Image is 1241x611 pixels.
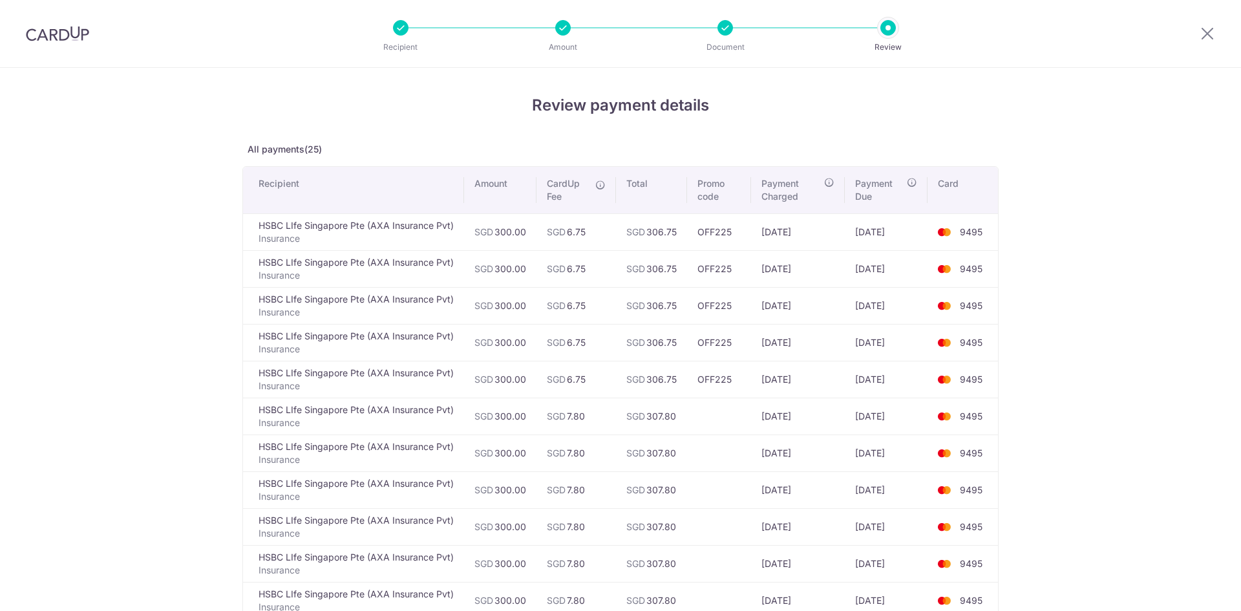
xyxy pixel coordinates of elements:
[243,434,464,471] td: HSBC LIfe Singapore Pte (AXA Insurance Pvt)
[243,324,464,361] td: HSBC LIfe Singapore Pte (AXA Insurance Pvt)
[243,287,464,324] td: HSBC LIfe Singapore Pte (AXA Insurance Pvt)
[960,558,982,569] span: 9495
[626,337,645,348] span: SGD
[751,287,845,324] td: [DATE]
[931,261,957,277] img: <span class="translation_missing" title="translation missing: en.account_steps.new_confirm_form.b...
[547,177,589,203] span: CardUp Fee
[626,558,645,569] span: SGD
[626,484,645,495] span: SGD
[677,41,773,54] p: Document
[931,445,957,461] img: <span class="translation_missing" title="translation missing: en.account_steps.new_confirm_form.b...
[626,374,645,385] span: SGD
[547,300,566,311] span: SGD
[931,482,957,498] img: <span class="translation_missing" title="translation missing: en.account_steps.new_confirm_form.b...
[616,167,687,213] th: Total
[464,545,536,582] td: 300.00
[845,434,928,471] td: [DATE]
[626,300,645,311] span: SGD
[1158,572,1228,605] iframe: Opens a widget where you can find more information
[259,343,454,356] p: Insurance
[616,213,687,250] td: 306.75
[751,508,845,545] td: [DATE]
[840,41,936,54] p: Review
[259,453,454,466] p: Insurance
[464,167,536,213] th: Amount
[931,224,957,240] img: <span class="translation_missing" title="translation missing: en.account_steps.new_confirm_form.b...
[931,556,957,572] img: <span class="translation_missing" title="translation missing: en.account_steps.new_confirm_form.b...
[536,434,616,471] td: 7.80
[960,300,982,311] span: 9495
[353,41,449,54] p: Recipient
[515,41,611,54] p: Amount
[960,374,982,385] span: 9495
[687,250,751,287] td: OFF225
[536,471,616,508] td: 7.80
[626,263,645,274] span: SGD
[464,398,536,434] td: 300.00
[626,447,645,458] span: SGD
[464,250,536,287] td: 300.00
[626,521,645,532] span: SGD
[243,508,464,545] td: HSBC LIfe Singapore Pte (AXA Insurance Pvt)
[931,335,957,350] img: <span class="translation_missing" title="translation missing: en.account_steps.new_confirm_form.b...
[616,287,687,324] td: 306.75
[616,471,687,508] td: 307.80
[26,26,89,41] img: CardUp
[751,434,845,471] td: [DATE]
[536,508,616,545] td: 7.80
[687,361,751,398] td: OFF225
[626,226,645,237] span: SGD
[687,213,751,250] td: OFF225
[751,545,845,582] td: [DATE]
[259,527,454,540] p: Insurance
[243,471,464,508] td: HSBC LIfe Singapore Pte (AXA Insurance Pvt)
[547,263,566,274] span: SGD
[960,263,982,274] span: 9495
[464,324,536,361] td: 300.00
[547,447,566,458] span: SGD
[687,324,751,361] td: OFF225
[474,558,493,569] span: SGD
[474,263,493,274] span: SGD
[687,167,751,213] th: Promo code
[464,361,536,398] td: 300.00
[626,595,645,606] span: SGD
[536,250,616,287] td: 6.75
[243,250,464,287] td: HSBC LIfe Singapore Pte (AXA Insurance Pvt)
[931,519,957,535] img: <span class="translation_missing" title="translation missing: en.account_steps.new_confirm_form.b...
[616,250,687,287] td: 306.75
[845,287,928,324] td: [DATE]
[960,484,982,495] span: 9495
[474,447,493,458] span: SGD
[931,372,957,387] img: <span class="translation_missing" title="translation missing: en.account_steps.new_confirm_form.b...
[536,361,616,398] td: 6.75
[547,374,566,385] span: SGD
[761,177,820,203] span: Payment Charged
[259,380,454,392] p: Insurance
[845,545,928,582] td: [DATE]
[845,471,928,508] td: [DATE]
[626,411,645,422] span: SGD
[464,287,536,324] td: 300.00
[474,300,493,311] span: SGD
[931,298,957,314] img: <span class="translation_missing" title="translation missing: en.account_steps.new_confirm_form.b...
[616,398,687,434] td: 307.80
[464,434,536,471] td: 300.00
[751,471,845,508] td: [DATE]
[855,177,903,203] span: Payment Due
[243,213,464,250] td: HSBC LIfe Singapore Pte (AXA Insurance Pvt)
[751,398,845,434] td: [DATE]
[845,361,928,398] td: [DATE]
[474,411,493,422] span: SGD
[547,521,566,532] span: SGD
[931,409,957,424] img: <span class="translation_missing" title="translation missing: en.account_steps.new_confirm_form.b...
[259,269,454,282] p: Insurance
[547,337,566,348] span: SGD
[931,593,957,608] img: <span class="translation_missing" title="translation missing: en.account_steps.new_confirm_form.b...
[845,508,928,545] td: [DATE]
[474,484,493,495] span: SGD
[751,213,845,250] td: [DATE]
[259,232,454,245] p: Insurance
[536,545,616,582] td: 7.80
[547,558,566,569] span: SGD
